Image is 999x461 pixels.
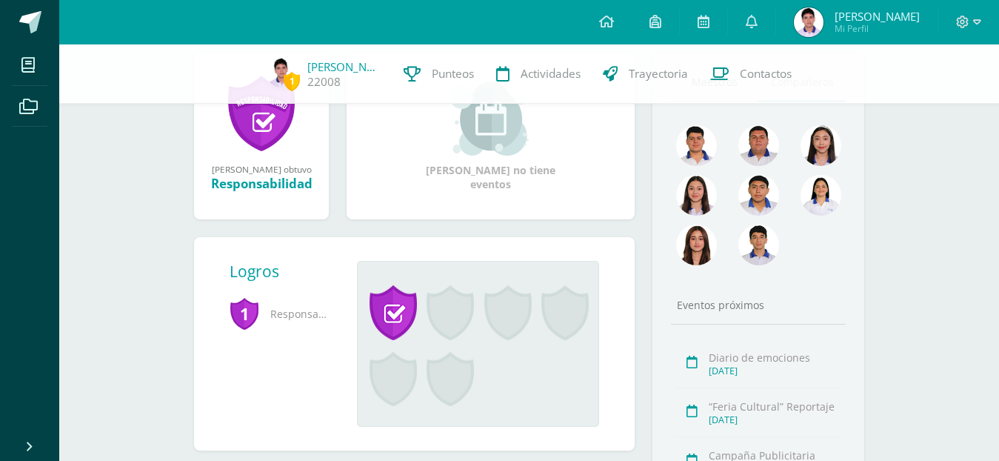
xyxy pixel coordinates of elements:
[284,72,300,90] span: 1
[676,125,717,166] img: 494b672f3029ac2c0b1f0b3ea8255cc2.png
[209,175,314,192] div: Responsabilidad
[230,261,345,282] div: Logros
[709,399,841,414] div: “Feria Cultural” Reportaje
[209,163,314,175] div: [PERSON_NAME] obtuvo
[794,7,823,37] img: fb71a147d9559183667ad3ccc7578f75.png
[230,293,333,334] span: Responsabilidad
[267,58,296,87] img: fb71a147d9559183667ad3ccc7578f75.png
[801,125,841,166] img: 2d8f455577be0fcee5be4a940159e37d.png
[307,59,381,74] a: [PERSON_NAME]
[485,44,592,104] a: Actividades
[671,298,846,312] div: Eventos próximos
[417,82,565,191] div: [PERSON_NAME] no tiene eventos
[432,66,474,82] span: Punteos
[738,225,779,265] img: c7399d744baeeb5f454b1c1234c6cdcf.png
[592,44,699,104] a: Trayectoria
[699,44,803,104] a: Contactos
[676,225,717,265] img: dc23c0b25a3804352e31e45e5aa706a9.png
[392,44,485,104] a: Punteos
[835,9,920,24] span: [PERSON_NAME]
[835,22,920,35] span: Mi Perfil
[801,175,841,216] img: 9f3ded5e8d06a0ae186c34e47e0f60bd.png
[307,74,341,90] a: 22008
[521,66,581,82] span: Actividades
[709,414,841,426] div: [DATE]
[709,351,841,365] div: Diario de emociones
[738,175,779,216] img: 0afd930b72687d6d710b5fbd23a9c055.png
[738,125,779,166] img: b9a24c708ccb019f6550f831701d3e73.png
[740,66,792,82] span: Contactos
[230,296,259,331] span: 1
[676,175,717,216] img: 2a7395630ea0f47070f1087e114b24c9.png
[709,365,841,377] div: [DATE]
[450,82,531,156] img: event_small.png
[629,66,688,82] span: Trayectoria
